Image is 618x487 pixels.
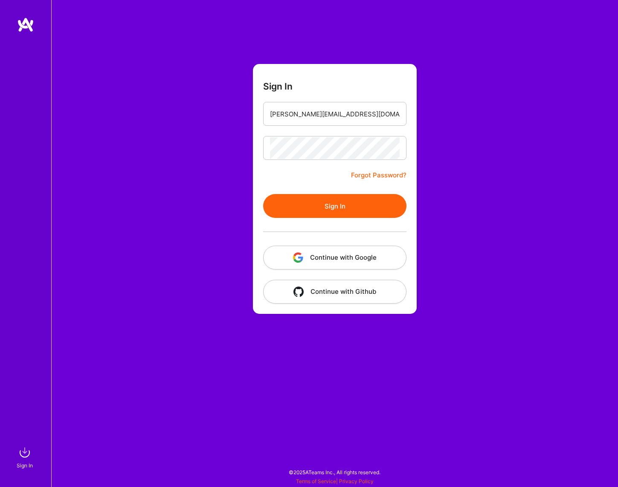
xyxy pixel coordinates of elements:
button: Continue with Github [263,280,406,304]
div: Sign In [17,461,33,470]
img: logo [17,17,34,32]
img: icon [293,287,304,297]
h3: Sign In [263,81,293,92]
span: | [296,478,374,484]
a: Terms of Service [296,478,336,484]
button: Sign In [263,194,406,218]
img: icon [293,252,303,263]
input: Email... [270,103,400,125]
div: © 2025 ATeams Inc., All rights reserved. [51,461,618,483]
a: Privacy Policy [339,478,374,484]
a: Forgot Password? [351,170,406,180]
a: sign inSign In [18,444,33,470]
img: sign in [16,444,33,461]
button: Continue with Google [263,246,406,270]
